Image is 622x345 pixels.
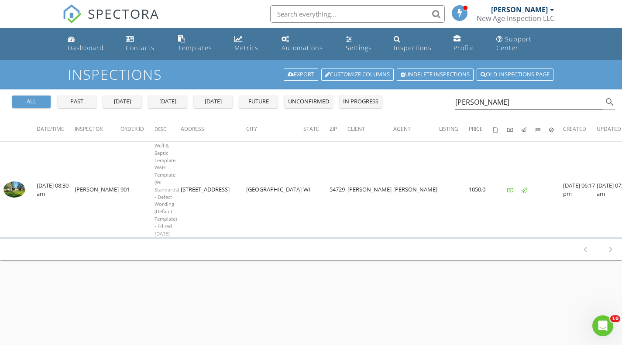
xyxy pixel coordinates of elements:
th: Published: Not sorted. [521,117,535,142]
h1: Inspections [68,67,554,82]
th: City: Not sorted. [246,117,303,142]
div: [PERSON_NAME] [491,5,548,14]
div: [DATE] [152,97,183,106]
span: Created [563,125,586,133]
button: [DATE] [103,96,141,108]
th: Submitted: Not sorted. [535,117,549,142]
iframe: Intercom live chat [592,315,613,336]
a: Dashboard [64,31,116,56]
div: Profile [454,44,474,52]
button: [DATE] [148,96,187,108]
span: Date/Time [37,125,64,133]
a: Export [284,68,318,81]
div: Templates [178,44,212,52]
input: Search everything... [270,5,445,23]
td: [PERSON_NAME] [75,142,120,238]
span: Listing [439,125,458,133]
td: [DATE] 06:17 pm [563,142,597,238]
button: future [239,96,278,108]
th: Canceled: Not sorted. [549,117,563,142]
th: Order ID: Not sorted. [120,117,155,142]
div: Settings [346,44,372,52]
div: [DATE] [107,97,138,106]
button: in progress [340,96,382,108]
img: 8607909%2Fcover_photos%2FjRBLG9yK5zsnKStBRwtP%2Fsmall.8607909-1746797375042 [3,181,25,198]
a: SPECTORA [62,12,159,30]
span: SPECTORA [88,4,159,23]
th: State: Not sorted. [303,117,330,142]
div: New Age Inspection LLC [477,14,554,23]
th: Created: Not sorted. [563,117,597,142]
td: [GEOGRAPHIC_DATA] [246,142,303,238]
img: The Best Home Inspection Software - Spectora [62,4,82,24]
span: Inspector [75,125,103,133]
th: Desc: Not sorted. [155,117,181,142]
a: Automations (Basic) [278,31,335,56]
button: past [58,96,96,108]
span: Updated [597,125,621,133]
td: 901 [120,142,155,238]
td: 54729 [330,142,347,238]
div: [DATE] [197,97,229,106]
div: Dashboard [68,44,104,52]
input: Search [455,95,603,109]
th: Address: Not sorted. [181,117,246,142]
td: [STREET_ADDRESS] [181,142,246,238]
div: unconfirmed [288,97,329,106]
a: Contacts [122,31,167,56]
div: Automations [282,44,323,52]
td: WI [303,142,330,238]
a: Inspections [390,31,443,56]
th: Agreements signed: Not sorted. [493,117,507,142]
th: Inspector: Not sorted. [75,117,120,142]
a: Settings [342,31,383,56]
th: Paid: Not sorted. [507,117,521,142]
div: all [16,97,47,106]
span: Order ID [120,125,144,133]
span: State [303,125,319,133]
span: 10 [610,315,620,322]
a: Customize Columns [321,68,394,81]
span: City [246,125,257,133]
td: [PERSON_NAME] [393,142,439,238]
th: Zip: Not sorted. [330,117,347,142]
i: search [605,97,615,107]
button: unconfirmed [285,96,333,108]
div: Inspections [394,44,432,52]
span: Desc [155,126,166,132]
div: future [243,97,274,106]
td: 1050.0 [469,142,493,238]
span: Zip [330,125,337,133]
td: [DATE] 08:30 am [37,142,75,238]
div: Contacts [126,44,155,52]
th: Agent: Not sorted. [393,117,439,142]
a: Templates [175,31,224,56]
span: Price [469,125,483,133]
span: Address [181,125,204,133]
div: Metrics [234,44,258,52]
a: Metrics [231,31,271,56]
span: Client [347,125,365,133]
div: Support Center [496,35,532,52]
button: [DATE] [194,96,232,108]
td: [PERSON_NAME] [347,142,393,238]
a: Old inspections page [477,68,553,81]
a: Support Center [493,31,558,56]
button: all [12,96,51,108]
span: Agent [393,125,411,133]
div: past [61,97,93,106]
a: Company Profile [450,31,486,56]
span: Well & Septic Template, WAHI Template (WI Standards) - Defect Wording (Default Template) - Edited... [155,142,179,237]
a: Undelete inspections [397,68,474,81]
th: Listing: Not sorted. [439,117,469,142]
th: Price: Not sorted. [469,117,493,142]
th: Date/Time: Not sorted. [37,117,75,142]
div: in progress [343,97,378,106]
th: Client: Not sorted. [347,117,393,142]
